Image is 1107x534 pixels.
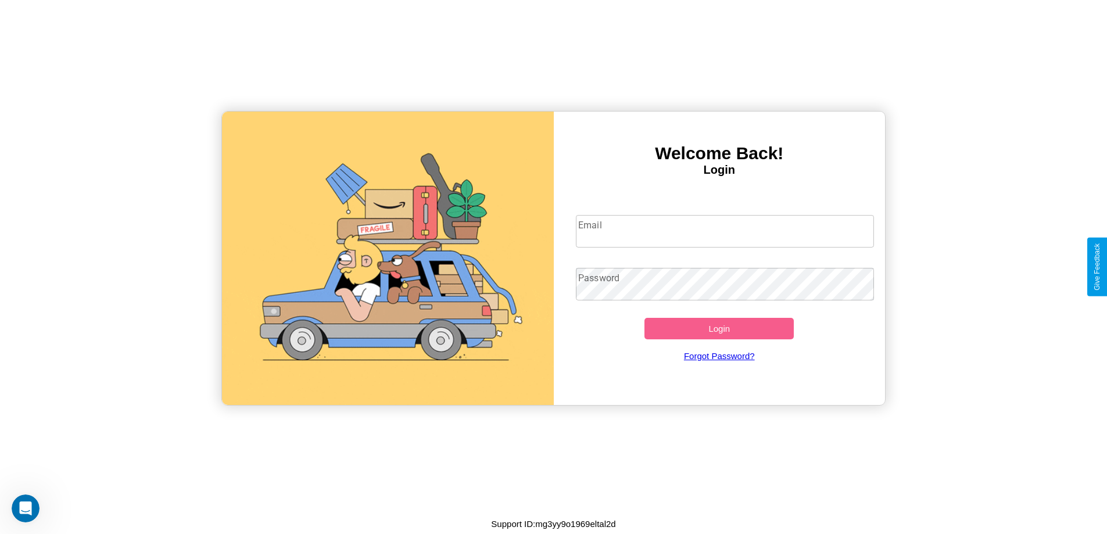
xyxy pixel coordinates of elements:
[644,318,794,339] button: Login
[12,494,40,522] iframe: Intercom live chat
[570,339,868,372] a: Forgot Password?
[554,163,886,177] h4: Login
[491,516,615,532] p: Support ID: mg3yy9o1969eltal2d
[1093,243,1101,291] div: Give Feedback
[554,144,886,163] h3: Welcome Back!
[222,112,554,405] img: gif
